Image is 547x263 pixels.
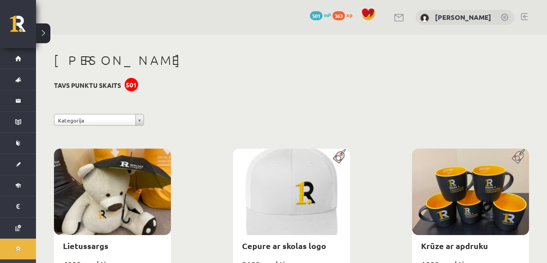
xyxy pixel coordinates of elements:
[58,114,132,126] span: Kategorija
[324,11,331,18] span: mP
[332,11,357,18] a: 363 xp
[54,114,144,126] a: Kategorija
[125,78,138,91] div: 501
[420,14,429,23] img: Marta Šarķe
[310,11,331,18] a: 501 mP
[63,240,108,251] a: Lietussargs
[346,11,352,18] span: xp
[310,11,323,20] span: 501
[330,149,350,164] img: Populāra prece
[332,11,345,20] span: 363
[421,240,488,251] a: Krūze ar apdruku
[242,240,326,251] a: Cepure ar skolas logo
[54,82,121,89] h3: Tavs punktu skaits
[54,53,529,68] h1: [PERSON_NAME]
[509,149,529,164] img: Populāra prece
[10,16,36,38] a: Rīgas 1. Tālmācības vidusskola
[435,13,491,22] a: [PERSON_NAME]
